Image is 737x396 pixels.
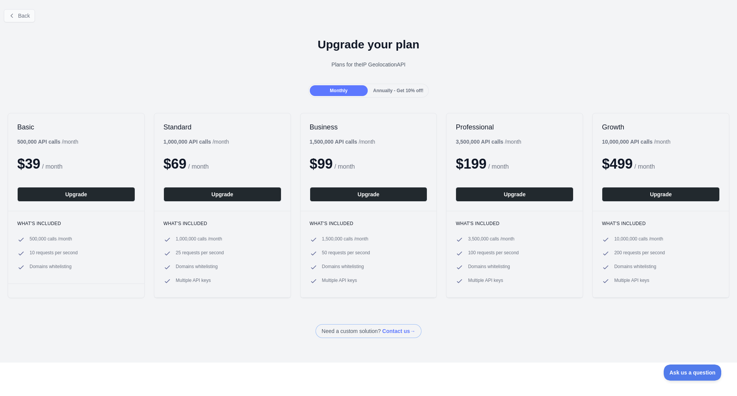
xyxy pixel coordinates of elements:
iframe: Toggle Customer Support [664,365,722,381]
div: / month [456,138,521,146]
h2: Professional [456,123,573,132]
h2: Business [310,123,428,132]
span: $ 99 [310,156,333,172]
b: 3,500,000 API calls [456,139,503,145]
span: $ 199 [456,156,486,172]
b: 1,500,000 API calls [310,139,357,145]
div: / month [310,138,375,146]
